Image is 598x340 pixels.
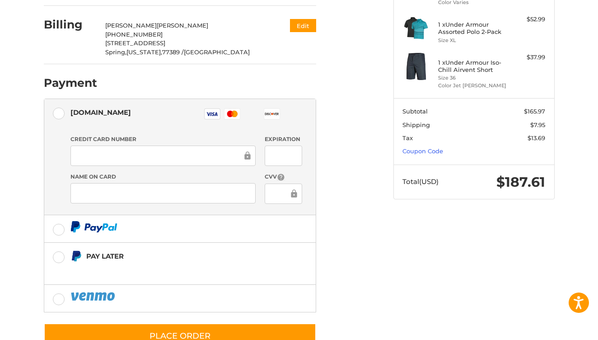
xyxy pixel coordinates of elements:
span: Tax [402,134,413,142]
label: Expiration [265,135,302,143]
h4: 1 x Under Armour Iso-Chill Airvent Short [438,59,507,74]
span: [PERSON_NAME] [157,22,208,29]
span: [US_STATE], [126,48,162,56]
span: $165.97 [524,108,545,115]
div: $52.99 [509,15,545,24]
img: Pay Later icon [70,250,82,262]
div: $37.99 [509,53,545,62]
span: $7.95 [530,121,545,128]
h2: Payment [44,76,97,90]
a: Coupon Code [402,147,443,155]
span: [PHONE_NUMBER] [105,31,163,38]
span: [STREET_ADDRESS] [105,39,165,47]
iframe: Google Customer Reviews [523,316,598,340]
iframe: PayPal Message 1 [70,266,259,274]
span: Total (USD) [402,177,439,186]
button: Edit [290,19,316,32]
span: $13.69 [528,134,545,142]
li: Size XL [438,37,507,44]
li: Size 36 [438,74,507,82]
span: Shipping [402,121,430,128]
span: Subtotal [402,108,428,115]
img: PayPal icon [70,221,117,232]
h2: Billing [44,18,97,32]
li: Color Jet [PERSON_NAME] [438,82,507,90]
label: Name on Card [70,173,256,181]
label: Credit Card Number [70,135,256,143]
span: [GEOGRAPHIC_DATA] [184,48,250,56]
span: Spring, [105,48,126,56]
span: $187.61 [496,174,545,190]
div: Pay Later [86,249,259,264]
span: 77389 / [162,48,184,56]
img: PayPal icon [70,291,117,302]
h4: 1 x Under Armour Assorted Polo 2-Pack [438,21,507,36]
div: [DOMAIN_NAME] [70,105,131,120]
label: CVV [265,173,302,181]
span: [PERSON_NAME] [105,22,157,29]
